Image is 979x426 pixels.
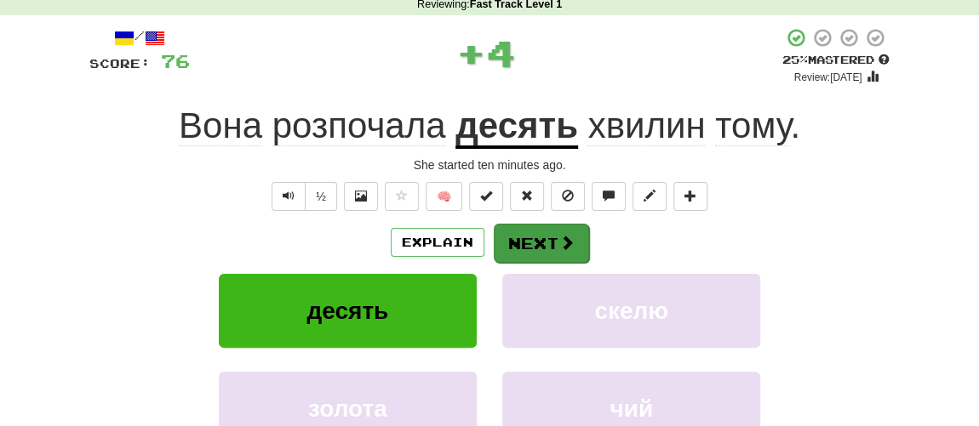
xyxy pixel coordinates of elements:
span: 4 [486,31,516,74]
button: Ignore sentence (alt+i) [551,182,585,211]
small: Review: [DATE] [794,71,862,83]
button: Show image (alt+x) [344,182,378,211]
button: ½ [305,182,337,211]
div: Mastered [782,53,890,68]
u: десять [455,105,578,149]
button: Discuss sentence (alt+u) [592,182,626,211]
div: She started ten minutes ago. [89,156,890,173]
span: скелю [594,298,668,324]
button: Add to collection (alt+a) [673,182,707,211]
span: розпочала [272,105,446,146]
button: Next [494,224,589,263]
span: 76 [161,50,190,71]
span: 25 % [782,53,808,66]
span: хвилин [587,105,705,146]
span: золота [308,395,387,422]
span: десять [306,298,388,324]
span: . [578,105,800,146]
button: скелю [502,274,760,348]
span: чий [610,395,653,422]
span: Score: [89,56,151,71]
span: тому [715,105,790,146]
button: Favorite sentence (alt+f) [385,182,419,211]
div: / [89,27,190,48]
button: Play sentence audio (ctl+space) [272,182,306,211]
button: Explain [391,228,484,257]
button: Set this sentence to 100% Mastered (alt+m) [469,182,503,211]
button: десять [219,274,477,348]
button: Reset to 0% Mastered (alt+r) [510,182,544,211]
div: Text-to-speech controls [268,182,337,211]
span: + [456,27,486,78]
button: 🧠 [426,182,462,211]
span: Вона [179,105,262,146]
button: Edit sentence (alt+d) [633,182,667,211]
